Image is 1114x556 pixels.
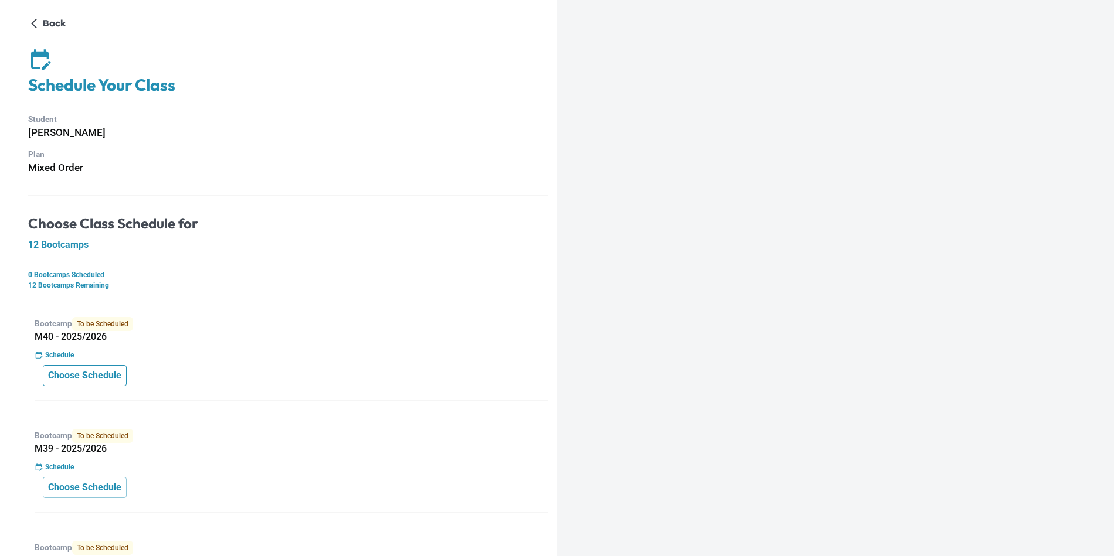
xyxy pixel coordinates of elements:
[28,125,548,141] h6: [PERSON_NAME]
[35,331,548,343] h5: M40 - 2025/2026
[28,239,548,251] h5: 12 Bootcamps
[45,462,74,472] p: Schedule
[45,350,74,360] p: Schedule
[72,317,133,331] span: To be Scheduled
[35,541,548,555] p: Bootcamp
[28,270,548,280] p: 0 Bootcamps Scheduled
[35,429,548,443] p: Bootcamp
[28,14,71,33] button: Back
[28,160,548,176] h6: Mixed Order
[72,429,133,443] span: To be Scheduled
[35,443,548,455] h5: M39 - 2025/2026
[72,541,133,555] span: To be Scheduled
[48,480,121,494] p: Choose Schedule
[48,369,121,383] p: Choose Schedule
[35,317,548,331] p: Bootcamp
[43,477,127,498] button: Choose Schedule
[28,215,548,233] h4: Choose Class Schedule for
[28,75,548,95] h4: Schedule Your Class
[43,365,127,386] button: Choose Schedule
[43,16,66,30] p: Back
[28,113,548,125] p: Student
[28,148,548,161] p: Plan
[28,280,548,291] p: 12 Bootcamps Remaining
